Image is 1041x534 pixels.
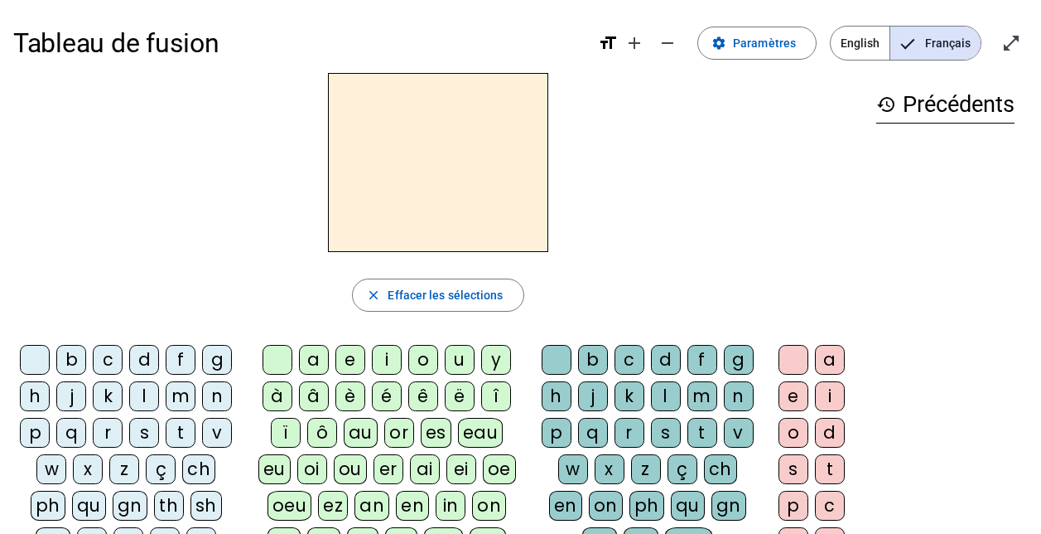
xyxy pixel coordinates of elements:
[384,418,414,448] div: or
[335,381,365,411] div: è
[297,454,327,484] div: oi
[733,33,796,53] span: Paramètres
[629,491,664,521] div: ph
[549,491,582,521] div: en
[388,285,503,305] span: Effacer les sélections
[334,454,367,484] div: ou
[890,27,981,60] span: Français
[618,27,651,60] button: Augmenter la taille de la police
[36,454,66,484] div: w
[614,345,644,375] div: c
[344,418,378,448] div: au
[129,345,159,375] div: d
[697,27,817,60] button: Paramètres
[481,381,511,411] div: î
[778,454,808,484] div: s
[113,491,147,521] div: gn
[446,454,476,484] div: ei
[815,418,845,448] div: d
[299,345,329,375] div: a
[372,345,402,375] div: i
[190,491,222,521] div: sh
[93,345,123,375] div: c
[154,491,184,521] div: th
[472,491,506,521] div: on
[202,345,232,375] div: g
[578,418,608,448] div: q
[815,345,845,375] div: a
[876,95,896,114] mat-icon: history
[56,418,86,448] div: q
[372,381,402,411] div: é
[667,454,697,484] div: ç
[335,345,365,375] div: e
[13,17,585,70] h1: Tableau de fusion
[578,345,608,375] div: b
[558,454,588,484] div: w
[687,418,717,448] div: t
[830,26,981,61] mat-button-toggle-group: Language selection
[166,345,195,375] div: f
[366,288,381,303] mat-icon: close
[542,418,571,448] div: p
[436,491,465,521] div: in
[624,33,644,53] mat-icon: add
[396,491,429,521] div: en
[778,381,808,411] div: e
[31,491,65,521] div: ph
[483,454,516,484] div: oe
[271,418,301,448] div: ï
[815,491,845,521] div: c
[658,33,677,53] mat-icon: remove
[481,345,511,375] div: y
[354,491,389,521] div: an
[56,381,86,411] div: j
[72,491,106,521] div: qu
[56,345,86,375] div: b
[146,454,176,484] div: ç
[445,345,475,375] div: u
[724,381,754,411] div: n
[711,491,746,521] div: gn
[445,381,475,411] div: ë
[815,454,845,484] div: t
[687,345,717,375] div: f
[724,418,754,448] div: v
[267,491,312,521] div: oeu
[631,454,661,484] div: z
[166,418,195,448] div: t
[109,454,139,484] div: z
[20,418,50,448] div: p
[458,418,504,448] div: eau
[20,381,50,411] div: h
[687,381,717,411] div: m
[778,491,808,521] div: p
[307,418,337,448] div: ô
[614,381,644,411] div: k
[299,381,329,411] div: â
[182,454,215,484] div: ch
[408,381,438,411] div: ê
[724,345,754,375] div: g
[651,345,681,375] div: d
[778,418,808,448] div: o
[318,491,348,521] div: ez
[595,454,624,484] div: x
[421,418,451,448] div: es
[876,86,1014,124] h3: Précédents
[93,381,123,411] div: k
[815,381,845,411] div: i
[408,345,438,375] div: o
[166,381,195,411] div: m
[995,27,1028,60] button: Entrer en plein écran
[589,491,623,521] div: on
[651,418,681,448] div: s
[202,381,232,411] div: n
[258,454,291,484] div: eu
[671,491,705,521] div: qu
[129,418,159,448] div: s
[1001,33,1021,53] mat-icon: open_in_full
[542,381,571,411] div: h
[352,279,523,312] button: Effacer les sélections
[614,418,644,448] div: r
